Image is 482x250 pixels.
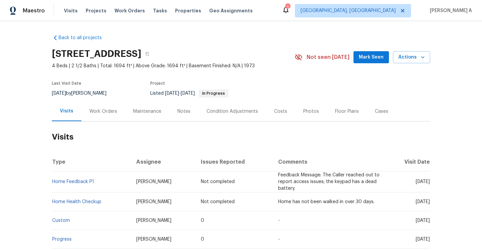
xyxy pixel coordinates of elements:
[150,81,165,85] span: Project
[359,53,384,62] span: Mark Seen
[201,199,235,204] span: Not completed
[52,199,101,204] a: Home Health Checkup
[136,179,171,184] span: [PERSON_NAME]
[278,218,280,223] span: -
[209,7,253,14] span: Geo Assignments
[150,91,228,96] span: Listed
[416,179,430,184] span: [DATE]
[278,199,375,204] span: Home has not been walked in over 30 days.
[285,4,290,11] div: 1
[201,237,204,242] span: 0
[60,108,73,114] div: Visits
[386,153,430,171] th: Visit Date
[303,108,319,115] div: Photos
[375,108,388,115] div: Cases
[89,108,117,115] div: Work Orders
[165,91,179,96] span: [DATE]
[136,199,171,204] span: [PERSON_NAME]
[86,7,106,14] span: Projects
[23,7,45,14] span: Maestro
[278,173,380,191] span: Feedback Message: The Caller reached out to report access issues; the keypad has a dead battery.
[52,218,70,223] a: Custom
[52,121,430,153] h2: Visits
[416,218,430,223] span: [DATE]
[353,51,389,64] button: Mark Seen
[136,218,171,223] span: [PERSON_NAME]
[273,153,386,171] th: Comments
[141,48,153,60] button: Copy Address
[153,8,167,13] span: Tasks
[177,108,190,115] div: Notes
[274,108,287,115] div: Costs
[199,91,228,95] span: In Progress
[181,91,195,96] span: [DATE]
[201,218,204,223] span: 0
[52,89,114,97] div: by [PERSON_NAME]
[307,54,349,61] span: Not seen [DATE]
[52,237,72,242] a: Progress
[52,153,131,171] th: Type
[335,108,359,115] div: Floor Plans
[201,179,235,184] span: Not completed
[398,53,425,62] span: Actions
[427,7,472,14] span: [PERSON_NAME] A
[52,91,66,96] span: [DATE]
[64,7,78,14] span: Visits
[52,34,116,41] a: Back to all projects
[175,7,201,14] span: Properties
[52,81,81,85] span: Last Visit Date
[136,237,171,242] span: [PERSON_NAME]
[301,7,396,14] span: [GEOGRAPHIC_DATA], [GEOGRAPHIC_DATA]
[278,237,280,242] span: -
[393,51,430,64] button: Actions
[52,179,94,184] a: Home Feedback P1
[165,91,195,96] span: -
[131,153,196,171] th: Assignee
[52,51,141,57] h2: [STREET_ADDRESS]
[416,237,430,242] span: [DATE]
[114,7,145,14] span: Work Orders
[195,153,272,171] th: Issues Reported
[416,199,430,204] span: [DATE]
[133,108,161,115] div: Maintenance
[52,63,295,69] span: 4 Beds | 2 1/2 Baths | Total: 1694 ft² | Above Grade: 1694 ft² | Basement Finished: N/A | 1973
[207,108,258,115] div: Condition Adjustments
